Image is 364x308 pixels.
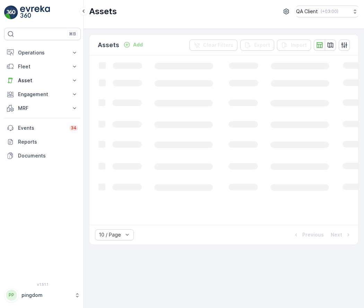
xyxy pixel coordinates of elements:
[4,60,81,74] button: Fleet
[18,49,67,56] p: Operations
[331,231,342,238] p: Next
[4,288,81,302] button: PPpingdom
[18,125,65,131] p: Events
[6,290,17,301] div: PP
[302,231,324,238] p: Previous
[4,149,81,163] a: Documents
[98,40,119,50] p: Assets
[4,135,81,149] a: Reports
[296,6,358,17] button: QA Client(+03:00)
[292,231,324,239] button: Previous
[4,101,81,115] button: MRF
[18,105,67,112] p: MRF
[240,40,274,51] button: Export
[4,46,81,60] button: Operations
[4,87,81,101] button: Engagement
[203,42,233,49] p: Clear Filters
[18,63,67,70] p: Fleet
[296,8,318,15] p: QA Client
[69,31,76,37] p: ⌘B
[18,138,78,145] p: Reports
[330,231,353,239] button: Next
[4,282,81,286] span: v 1.51.1
[4,121,81,135] a: Events34
[71,125,77,131] p: 34
[189,40,237,51] button: Clear Filters
[121,41,146,49] button: Add
[321,9,338,14] p: ( +03:00 )
[277,40,311,51] button: Import
[18,77,67,84] p: Asset
[291,42,307,49] p: Import
[4,74,81,87] button: Asset
[20,6,50,19] img: logo_light-DOdMpM7g.png
[21,292,71,299] p: pingdom
[18,152,78,159] p: Documents
[18,91,67,98] p: Engagement
[254,42,270,49] p: Export
[133,41,143,48] p: Add
[4,6,18,19] img: logo
[89,6,117,17] p: Assets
